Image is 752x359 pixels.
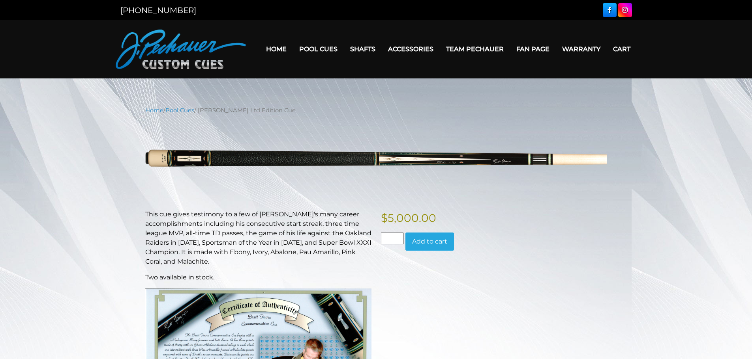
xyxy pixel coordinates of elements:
a: Accessories [382,39,440,59]
bdi: 5,000.00 [381,211,436,225]
a: Fan Page [510,39,556,59]
a: Home [145,107,163,114]
a: Cart [607,39,637,59]
a: Shafts [344,39,382,59]
img: favre-resized.png [145,121,607,197]
a: Home [260,39,293,59]
a: Warranty [556,39,607,59]
nav: Breadcrumb [145,106,607,115]
p: Two available in stock. [145,273,371,282]
p: This cue gives testimony to a few of [PERSON_NAME]'s many career accomplishments including his co... [145,210,371,266]
a: [PHONE_NUMBER] [120,6,196,15]
a: Pool Cues [293,39,344,59]
img: Pechauer Custom Cues [116,30,246,69]
input: Product quantity [381,233,404,244]
span: $ [381,211,388,225]
a: Pool Cues [165,107,194,114]
a: Team Pechauer [440,39,510,59]
button: Add to cart [405,233,454,251]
